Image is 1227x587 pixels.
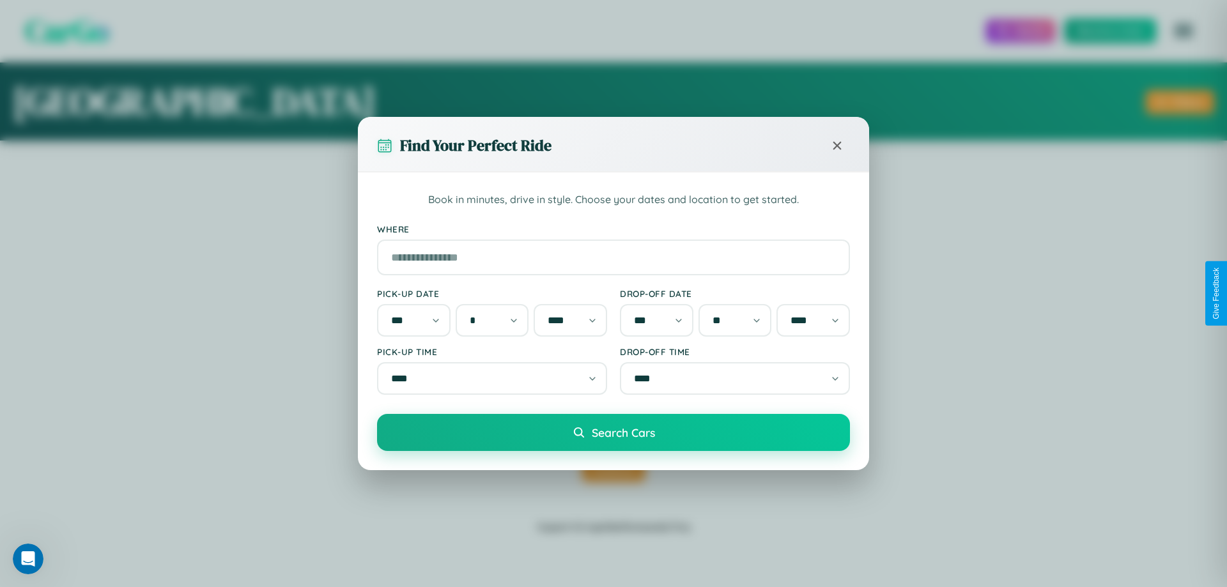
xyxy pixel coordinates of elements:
[377,192,850,208] p: Book in minutes, drive in style. Choose your dates and location to get started.
[377,414,850,451] button: Search Cars
[377,288,607,299] label: Pick-up Date
[620,288,850,299] label: Drop-off Date
[400,135,552,156] h3: Find Your Perfect Ride
[592,425,655,439] span: Search Cars
[377,346,607,357] label: Pick-up Time
[377,224,850,234] label: Where
[620,346,850,357] label: Drop-off Time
